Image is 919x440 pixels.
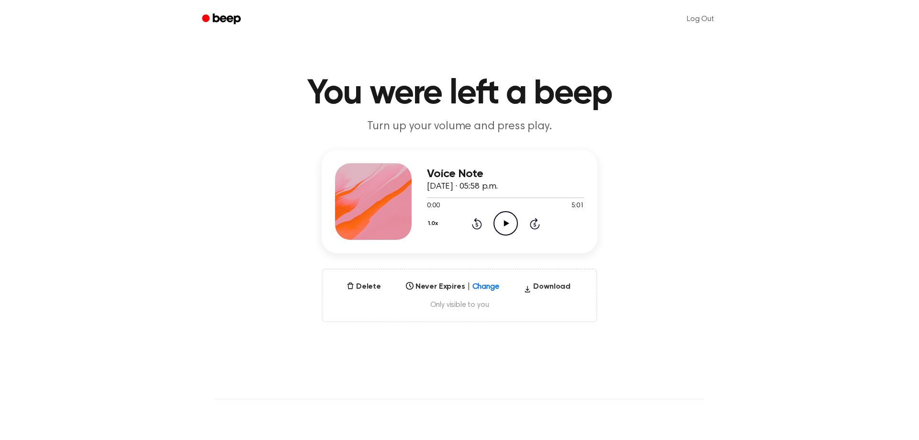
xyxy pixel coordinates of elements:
p: Turn up your volume and press play. [276,119,643,135]
a: Beep [195,10,249,29]
h3: Voice Note [427,168,584,181]
button: 1.0x [427,215,441,232]
button: Download [520,281,574,296]
a: Log Out [677,8,724,31]
h1: You were left a beep [214,77,705,111]
span: 0:00 [427,201,439,211]
button: Delete [343,281,385,293]
span: Only visible to you [334,300,585,310]
span: 5:01 [572,201,584,211]
span: [DATE] · 05:58 p.m. [427,182,498,191]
